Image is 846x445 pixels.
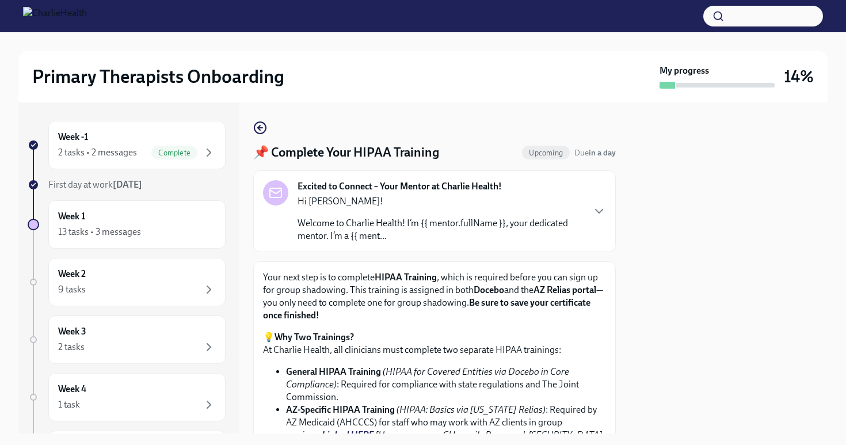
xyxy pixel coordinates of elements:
h6: Week -1 [58,131,88,143]
h6: Week 2 [58,268,86,280]
em: [Username: your CH email ; Password: [SECURITY_DATA] [375,429,603,440]
strong: Excited to Connect – Your Mentor at Charlie Health! [298,180,502,193]
a: Week 29 tasks [28,258,226,306]
h6: Week 4 [58,383,86,395]
h6: Week 3 [58,325,86,338]
span: Upcoming [522,149,570,157]
div: 9 tasks [58,283,86,296]
h6: Week 1 [58,210,85,223]
em: (HIPAA for Covered Entities via Docebo in Core Compliance) [286,366,569,390]
strong: Docebo [474,284,504,295]
a: Week 41 task [28,373,226,421]
h4: 📌 Complete Your HIPAA Training [253,144,439,161]
h2: Primary Therapists Onboarding [32,65,284,88]
strong: My progress [660,64,709,77]
strong: [DATE] [113,179,142,190]
li: : Required for compliance with state regulations and The Joint Commission. [286,366,606,404]
a: Week -12 tasks • 2 messagesComplete [28,121,226,169]
em: (HIPAA: Basics via [US_STATE] Relias) [397,404,546,415]
strong: in a day [589,148,616,158]
p: Welcome to Charlie Health! I’m {{ mentor.fullName }}, your dedicated mentor. I’m a {{ ment... [298,217,583,242]
div: 2 tasks [58,341,85,353]
p: Hi [PERSON_NAME]! [298,195,583,208]
span: Complete [151,149,197,157]
h3: 14% [784,66,814,87]
strong: Why Two Trainings? [275,332,354,343]
p: 💡 At Charlie Health, all clinicians must complete two separate HIPAA trainings: [263,331,606,356]
strong: HIPAA Training [375,272,437,283]
strong: AZ Relias portal [533,284,596,295]
a: Week 113 tasks • 3 messages [28,200,226,249]
p: Your next step is to complete , which is required before you can sign up for group shadowing. Thi... [263,271,606,322]
div: 13 tasks • 3 messages [58,226,141,238]
a: Linked HERE [322,429,374,440]
span: August 13th, 2025 09:00 [574,147,616,158]
div: 1 task [58,398,80,411]
strong: AZ-Specific HIPAA Training [286,404,395,415]
span: First day at work [48,179,142,190]
a: First day at work[DATE] [28,178,226,191]
span: Due [574,148,616,158]
strong: General HIPAA Training [286,366,381,377]
div: 2 tasks • 2 messages [58,146,137,159]
a: Week 32 tasks [28,315,226,364]
img: CharlieHealth [23,7,87,25]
